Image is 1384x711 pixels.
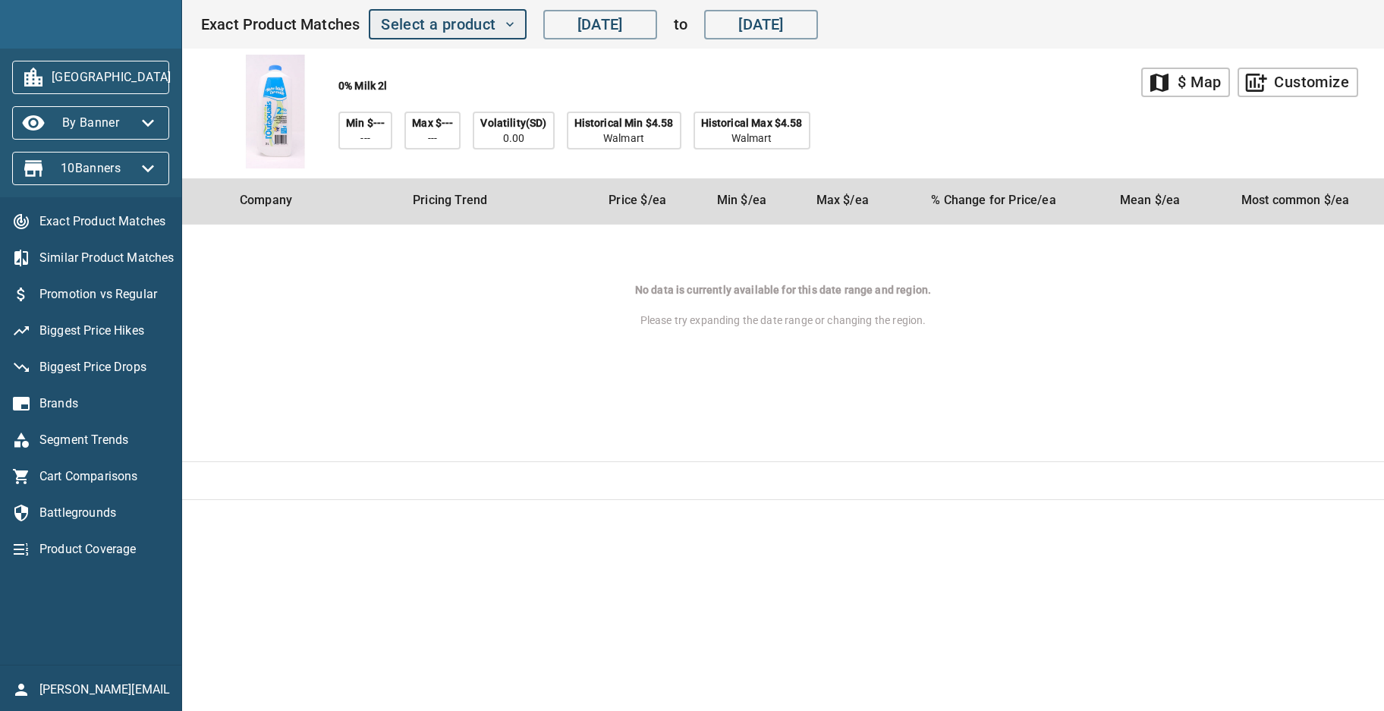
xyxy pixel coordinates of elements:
[39,212,169,231] span: Exact Product Matches
[39,285,169,304] span: Promotion vs Regular
[574,115,674,131] div: Historical Min $4.58
[182,176,1384,500] table: regular price report
[24,65,157,90] span: [GEOGRAPHIC_DATA]
[701,115,803,131] div: Historical Max $4.58
[1247,69,1349,96] span: Customize
[717,193,766,207] span: Min price per each
[39,504,169,522] span: Battlegrounds
[480,115,546,131] div: Volatility(SD)
[24,111,157,135] span: By Banner
[39,540,169,558] span: Product Coverage
[12,61,169,94] button: [GEOGRAPHIC_DATA]
[635,284,931,296] b: No data is currently available for this date range and region.
[428,131,437,146] span: ---
[413,193,487,207] span: Pricing Trend Graph
[609,193,666,207] span: Price per each
[39,322,169,340] span: Biggest Price Hikes
[816,193,869,207] span: Max price per each
[338,78,388,93] div: 0% milk 2l
[381,11,514,38] span: Select a product
[346,115,385,131] div: Min $---
[603,131,644,146] span: Walmart
[1141,68,1230,97] button: map$ Map
[39,358,169,376] span: Biggest Price Drops
[412,115,453,131] div: Max $---
[503,131,525,146] span: 0.00
[39,431,169,449] span: Segment Trends
[360,131,370,146] span: ---
[1238,68,1358,97] button: add_chartCustomize
[12,152,169,185] button: 10Banners
[1241,193,1350,207] span: Most common of Current $/ea
[219,55,332,168] img: 0% milk 2l
[39,249,169,267] span: Similar Product Matches
[24,156,157,181] span: 10 Banners
[240,193,292,207] span: Company/Banner
[39,467,169,486] span: Cart Comparisons
[1178,69,1221,96] div: $ Map
[39,681,170,699] span: [PERSON_NAME][EMAIL_ADDRESS][DOMAIN_NAME]
[201,9,826,39] div: Exact Product Matches
[674,14,687,36] span: to
[1120,193,1181,207] span: Mean of Current $/each
[1147,71,1172,95] i: map
[931,193,1056,207] span: Min $/ea compared to Max $/ea for the time period specified
[39,395,169,413] span: Brands
[731,131,772,146] span: Walmart
[1244,71,1268,95] i: add_chart
[369,9,526,39] button: Select a product
[473,112,554,149] div: Volatility(SD)
[12,106,169,140] button: By Banner
[182,225,1384,462] td: Please try expanding the date range or changing the region.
